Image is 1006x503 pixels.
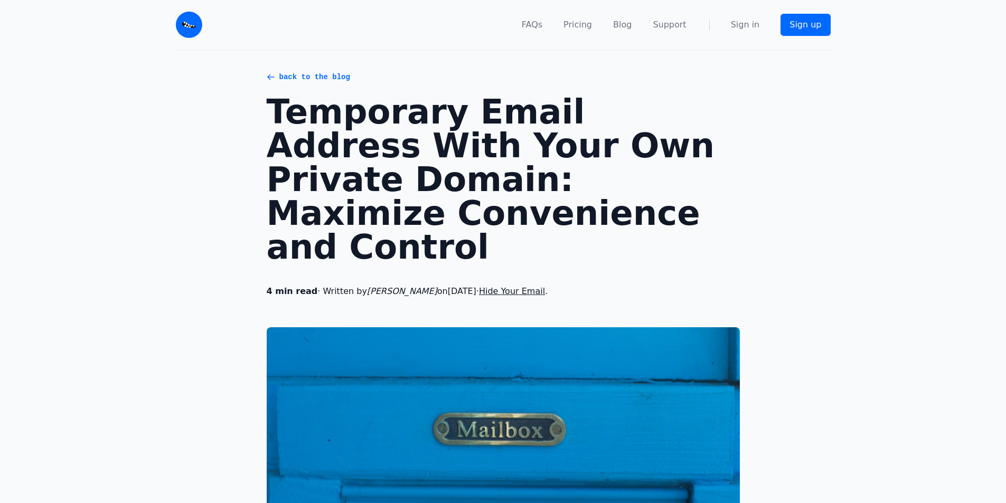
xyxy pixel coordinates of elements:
[479,286,545,296] a: Hide Your Email
[563,18,592,31] a: Pricing
[267,286,318,296] b: 4 min read
[267,285,740,298] span: · Written by on · .
[367,286,437,296] i: [PERSON_NAME]
[267,95,740,264] span: Temporary Email Address With Your Own Private Domain: Maximize Convenience and Control
[176,12,202,38] img: Email Monster
[448,286,476,296] time: [DATE]
[613,18,632,31] a: Blog
[731,18,760,31] a: Sign in
[267,72,740,82] a: back to the blog
[781,14,830,36] a: Sign up
[522,18,542,31] a: FAQs
[653,18,686,31] a: Support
